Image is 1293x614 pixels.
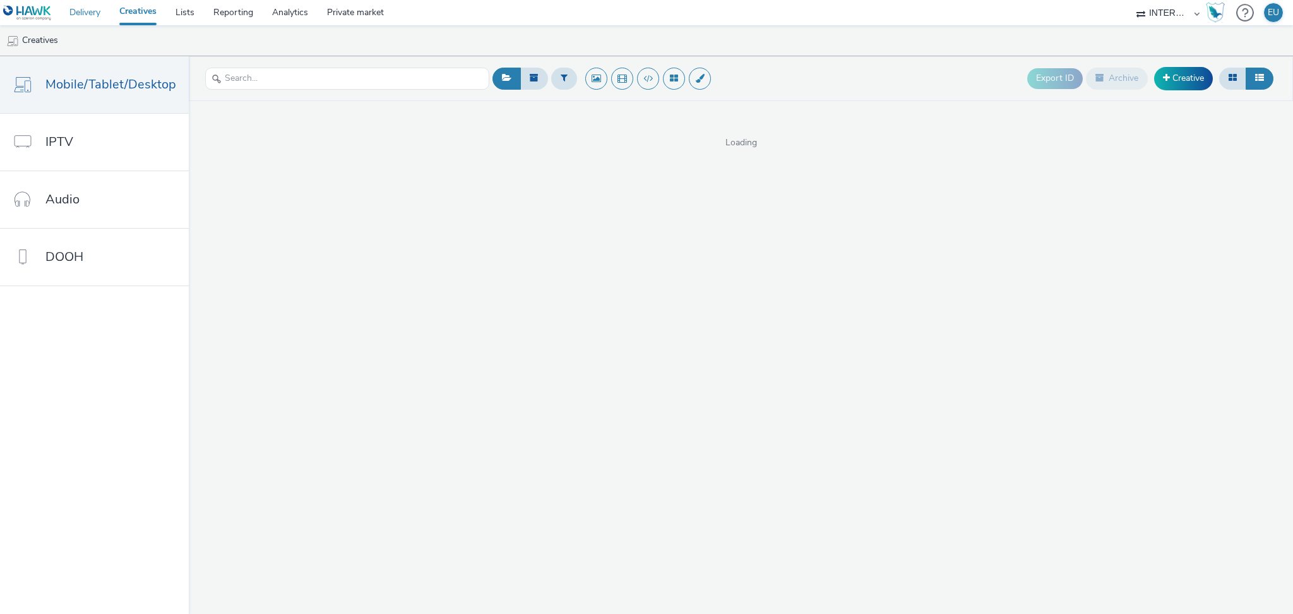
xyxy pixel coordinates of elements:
[1206,3,1230,23] a: Hawk Academy
[1027,68,1083,88] button: Export ID
[3,5,52,21] img: undefined Logo
[6,35,19,47] img: mobile
[45,248,83,266] span: DOOH
[1154,67,1213,90] a: Creative
[1268,3,1279,22] div: EU
[1246,68,1273,89] button: Table
[1219,68,1246,89] button: Grid
[45,133,73,151] span: IPTV
[1206,3,1225,23] img: Hawk Academy
[189,136,1293,149] span: Loading
[45,190,80,208] span: Audio
[45,75,176,93] span: Mobile/Tablet/Desktop
[1086,68,1148,89] button: Archive
[205,68,489,90] input: Search...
